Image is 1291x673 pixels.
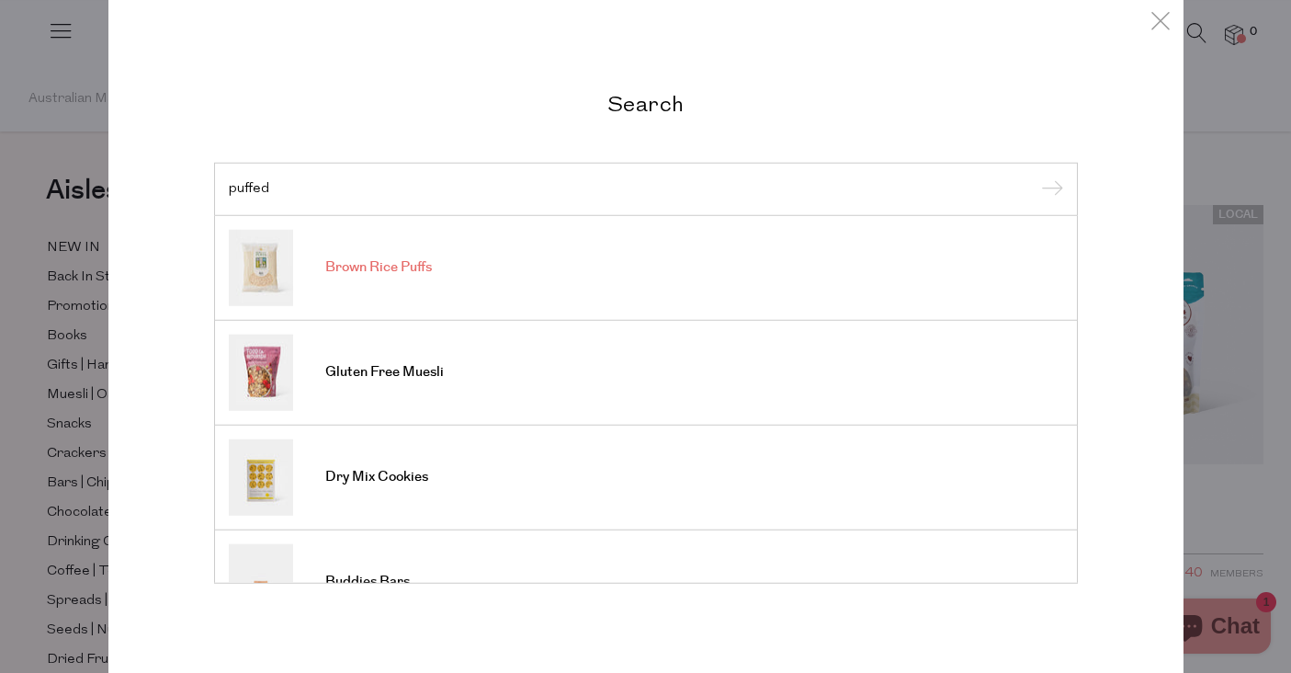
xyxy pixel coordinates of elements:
img: Dry Mix Cookies [229,439,293,515]
span: Buddies Bars [325,573,410,591]
a: Buddies Bars [229,543,1063,620]
img: Buddies Bars [229,543,293,620]
span: Dry Mix Cookies [325,468,428,486]
img: Brown Rice Puffs [229,229,293,305]
input: Search [229,182,1063,196]
span: Gluten Free Muesli [325,363,444,382]
h2: Search [214,90,1078,117]
a: Gluten Free Muesli [229,334,1063,410]
a: Dry Mix Cookies [229,439,1063,515]
a: Brown Rice Puffs [229,229,1063,305]
span: Brown Rice Puffs [325,258,432,277]
img: Gluten Free Muesli [229,334,293,410]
